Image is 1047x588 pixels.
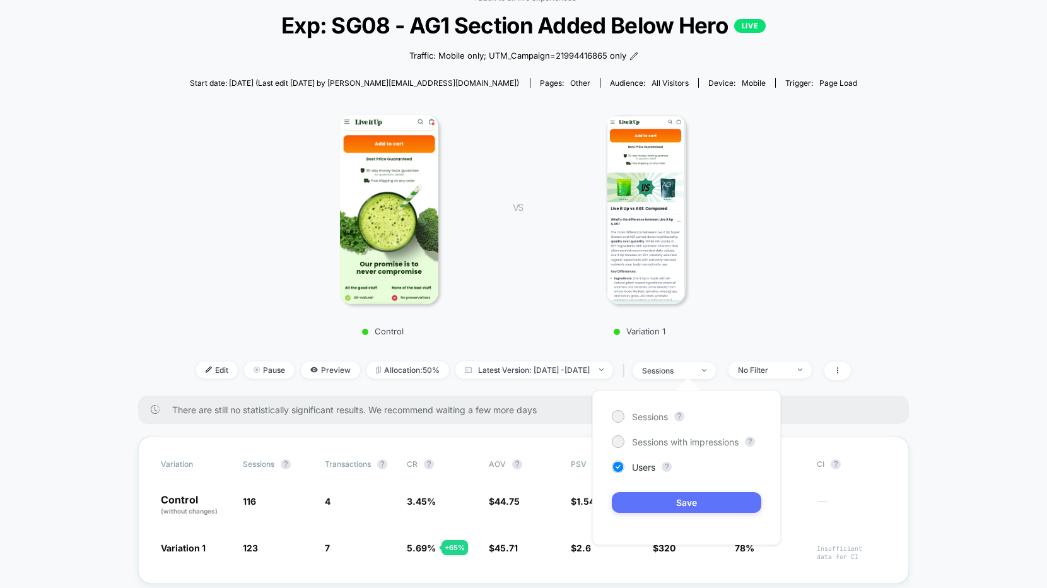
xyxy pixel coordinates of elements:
[223,12,824,38] span: Exp: SG08 - AG1 Section Added Below Hero
[243,496,256,507] span: 116
[662,462,672,472] button: ?
[366,362,449,379] span: Allocation: 50%
[819,78,857,88] span: Page Load
[745,437,755,447] button: ?
[340,115,439,304] img: Control main
[196,362,238,379] span: Edit
[172,404,884,415] span: There are still no statistically significant results. We recommend waiting a few more days
[489,459,506,469] span: AOV
[642,366,693,375] div: sessions
[325,459,371,469] span: Transactions
[494,496,520,507] span: 44.75
[376,367,381,373] img: rebalance
[817,498,886,516] span: ---
[619,362,633,380] span: |
[798,368,802,371] img: end
[513,202,523,213] span: VS
[632,411,668,422] span: Sessions
[606,115,686,304] img: Variation 1 main
[254,367,260,373] img: end
[325,543,330,553] span: 7
[576,543,591,553] span: 2.6
[243,543,258,553] span: 123
[455,362,613,379] span: Latest Version: [DATE] - [DATE]
[206,367,212,373] img: edit
[817,459,886,469] span: CI
[571,459,587,469] span: PSV
[377,459,387,469] button: ?
[161,507,218,515] span: (without changes)
[301,362,360,379] span: Preview
[785,78,857,88] div: Trigger:
[571,543,591,553] span: $
[489,496,520,507] span: $
[632,462,655,473] span: Users
[407,543,436,553] span: 5.69 %
[610,78,689,88] div: Audience:
[512,459,522,469] button: ?
[190,78,519,88] span: Start date: [DATE] (Last edit [DATE] by [PERSON_NAME][EMAIL_ADDRESS][DOMAIN_NAME])
[599,368,604,371] img: end
[161,459,230,469] span: Variation
[612,492,761,513] button: Save
[409,50,626,62] span: Traffic: Mobile only; UTM_Campaign=21994416865 only
[494,543,518,553] span: 45.71
[576,496,595,507] span: 1.54
[742,78,766,88] span: mobile
[243,459,274,469] span: Sessions
[325,496,330,507] span: 4
[407,459,418,469] span: CR
[281,459,291,469] button: ?
[570,78,590,88] span: other
[632,437,739,447] span: Sessions with impressions
[489,543,518,553] span: $
[571,496,595,507] span: $
[465,367,472,373] img: calendar
[698,78,775,88] span: Device:
[407,496,436,507] span: 3.45 %
[535,326,744,336] p: Variation 1
[702,369,706,372] img: end
[161,495,230,516] p: Control
[424,459,434,469] button: ?
[831,459,841,469] button: ?
[278,326,488,336] p: Control
[738,365,788,375] div: No Filter
[817,544,886,561] span: Insufficient data for CI
[244,362,295,379] span: Pause
[652,78,689,88] span: All Visitors
[734,19,766,33] p: LIVE
[442,540,468,555] div: + 65 %
[540,78,590,88] div: Pages:
[161,543,206,553] span: Variation 1
[674,411,684,421] button: ?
